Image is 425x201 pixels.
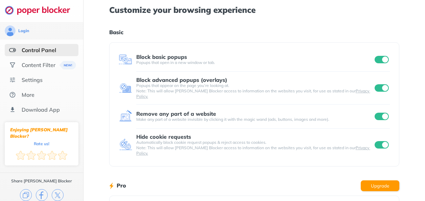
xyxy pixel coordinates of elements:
div: Hide cookie requests [136,134,191,140]
div: Automatically block cookie request popups & reject access to cookies. Note: This will allow [PERS... [136,140,374,156]
img: social.svg [9,62,16,68]
div: Make any part of a website invisible by clicking it with the magic wand (ads, buttons, images and... [136,117,374,122]
div: Control Panel [22,47,56,53]
div: Rate us! [34,142,49,145]
div: Content Filter [22,62,55,68]
img: copy.svg [20,189,32,201]
h1: Customize your browsing experience [109,5,400,14]
div: Popups that open in a new window or tab. [136,60,374,65]
div: More [22,91,34,98]
img: feature icon [119,110,132,123]
div: Login [18,28,29,33]
div: Popups that appear on the page you’re looking at. Note: This will allow [PERSON_NAME] Blocker acc... [136,83,374,99]
h1: Basic [109,28,400,37]
img: avatar.svg [5,25,16,36]
img: features-selected.svg [9,47,16,53]
div: Block advanced popups (overlays) [136,77,227,83]
img: feature icon [119,138,132,152]
img: logo-webpage.svg [5,5,77,15]
div: Settings [22,76,43,83]
img: about.svg [9,91,16,98]
a: Privacy Policy. [136,88,370,99]
img: download-app.svg [9,106,16,113]
img: settings.svg [9,76,16,83]
img: feature icon [119,53,132,66]
img: lighting bolt [109,182,114,190]
div: Remove any part of a website [136,111,216,117]
img: x.svg [52,189,64,201]
div: Share [PERSON_NAME] Blocker [11,178,72,184]
div: Enjoying [PERSON_NAME] Blocker? [10,127,73,139]
div: Block basic popups [136,54,187,60]
img: feature icon [119,81,132,95]
a: Privacy Policy. [136,145,370,156]
img: menuBanner.svg [60,61,76,69]
div: Download App [22,106,60,113]
img: facebook.svg [36,189,48,201]
h1: Pro [117,181,126,190]
button: Upgrade [361,180,399,191]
